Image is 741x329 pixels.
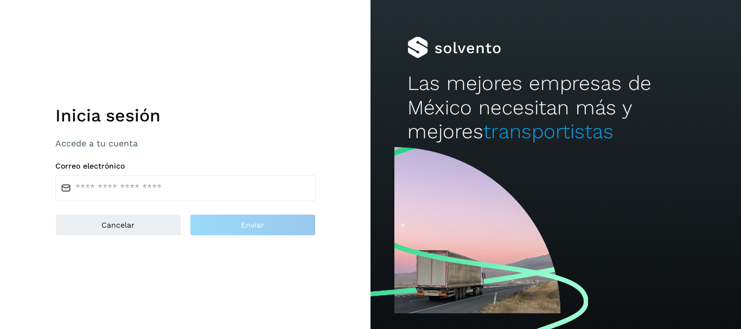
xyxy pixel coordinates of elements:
span: Cancelar [101,221,135,229]
span: transportistas [483,120,614,143]
h1: Inicia sesión [55,105,316,126]
label: Correo electrónico [55,162,316,171]
h2: Las mejores empresas de México necesitan más y mejores [407,72,704,144]
span: Enviar [241,221,264,229]
button: Enviar [190,214,316,236]
button: Cancelar [55,214,181,236]
p: Accede a tu cuenta [55,138,316,149]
